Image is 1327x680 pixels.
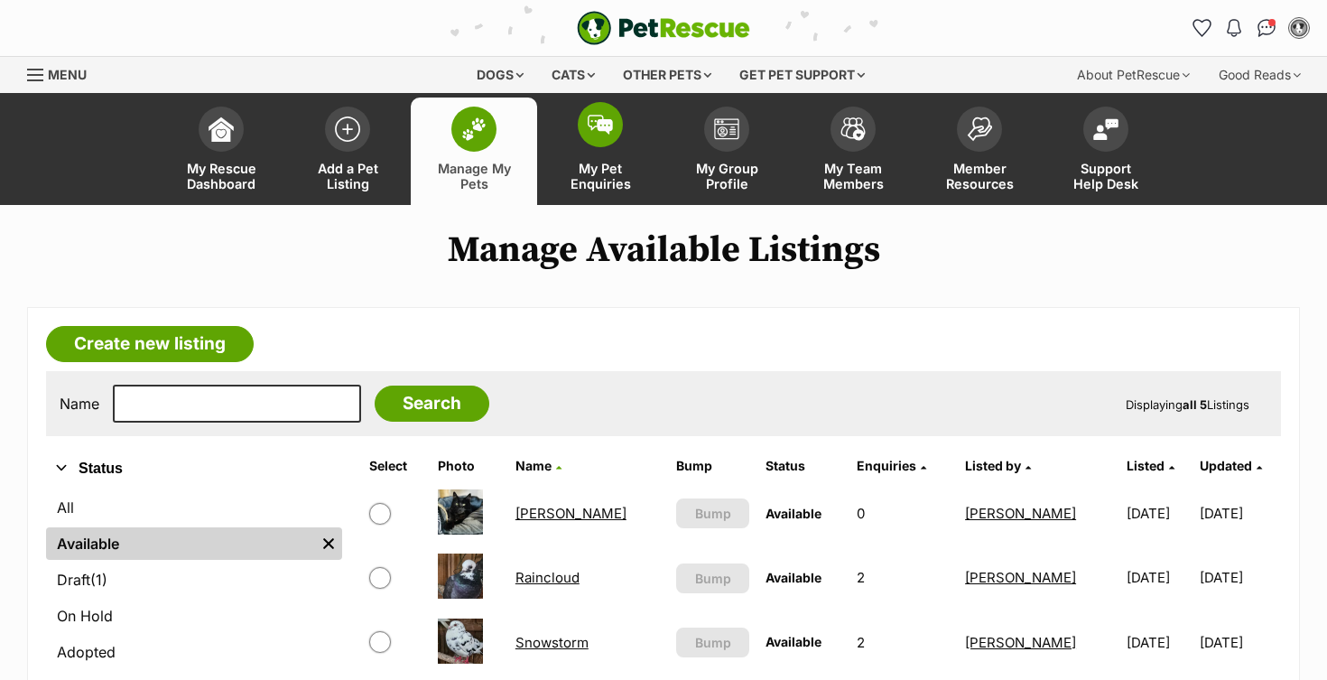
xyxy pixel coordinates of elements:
a: Updated [1200,458,1262,473]
img: group-profile-icon-3fa3cf56718a62981997c0bc7e787c4b2cf8bcc04b72c1350f741eb67cf2f40e.svg [714,118,739,140]
a: Enquiries [857,458,926,473]
a: Remove filter [315,527,342,560]
a: My Rescue Dashboard [158,98,284,205]
a: [PERSON_NAME] [965,569,1076,586]
span: (1) [90,569,107,591]
span: Menu [48,67,87,82]
div: Get pet support [727,57,877,93]
img: member-resources-icon-8e73f808a243e03378d46382f2149f9095a855e16c252ad45f914b54edf8863c.svg [967,116,992,141]
span: Bump [695,633,731,652]
a: My Team Members [790,98,916,205]
span: Available [766,634,821,649]
img: manage-my-pets-icon-02211641906a0b7f246fdf0571729dbe1e7629f14944591b6c1af311fb30b64b.svg [461,117,487,141]
a: Member Resources [916,98,1043,205]
span: Listed [1127,458,1165,473]
a: All [46,491,342,524]
img: add-pet-listing-icon-0afa8454b4691262ce3f59096e99ab1cd57d4a30225e0717b998d2c9b9846f56.svg [335,116,360,142]
button: Notifications [1220,14,1248,42]
span: Updated [1200,458,1252,473]
th: Photo [431,452,506,480]
th: Status [758,452,848,480]
td: [DATE] [1200,611,1279,674]
td: [DATE] [1200,482,1279,545]
div: Dogs [464,57,536,93]
img: pet-enquiries-icon-7e3ad2cf08bfb03b45e93fb7055b45f3efa6380592205ae92323e6603595dc1f.svg [588,115,613,135]
th: Select [362,452,429,480]
span: Displaying Listings [1126,397,1249,412]
span: Support Help Desk [1065,161,1146,191]
div: Good Reads [1206,57,1313,93]
a: Raincloud [515,569,580,586]
span: translation missing: en.admin.listings.index.attributes.enquiries [857,458,916,473]
button: Bump [676,628,749,657]
a: On Hold [46,600,342,632]
div: Other pets [610,57,724,93]
a: Snowstorm [515,634,589,651]
span: My Team Members [812,161,894,191]
a: Conversations [1252,14,1281,42]
strong: all 5 [1183,397,1207,412]
a: My Pet Enquiries [537,98,663,205]
a: [PERSON_NAME] [965,505,1076,522]
td: 2 [849,611,956,674]
span: My Rescue Dashboard [181,161,262,191]
ul: Account quick links [1187,14,1313,42]
span: Bump [695,504,731,523]
button: Bump [676,564,749,593]
span: My Group Profile [686,161,767,191]
div: Cats [539,57,608,93]
a: My Group Profile [663,98,790,205]
a: Support Help Desk [1043,98,1169,205]
span: Name [515,458,552,473]
td: [DATE] [1119,611,1199,674]
button: My account [1285,14,1313,42]
a: [PERSON_NAME] [515,505,626,522]
img: chat-41dd97257d64d25036548639549fe6c8038ab92f7586957e7f3b1b290dea8141.svg [1257,19,1276,37]
span: Available [766,506,821,521]
span: Bump [695,569,731,588]
img: team-members-icon-5396bd8760b3fe7c0b43da4ab00e1e3bb1a5d9ba89233759b79545d2d3fc5d0d.svg [840,117,866,141]
a: Listed [1127,458,1174,473]
td: 2 [849,546,956,609]
a: Manage My Pets [411,98,537,205]
a: PetRescue [577,11,750,45]
div: About PetRescue [1064,57,1202,93]
input: Search [375,386,489,422]
img: dashboard-icon-eb2f2d2d3e046f16d808141f083e7271f6b2e854fb5c12c21221c1fb7104beca.svg [209,116,234,142]
label: Name [60,396,99,412]
a: Available [46,527,315,560]
span: Listed by [965,458,1021,473]
th: Bump [669,452,756,480]
a: Adopted [46,636,342,668]
td: 0 [849,482,956,545]
td: [DATE] [1200,546,1279,609]
a: Name [515,458,561,473]
img: Sonja Olsen profile pic [1290,19,1308,37]
span: My Pet Enquiries [560,161,641,191]
a: Menu [27,57,99,89]
span: Available [766,570,821,585]
a: Listed by [965,458,1031,473]
a: Favourites [1187,14,1216,42]
button: Status [46,457,342,480]
button: Bump [676,498,749,528]
img: help-desk-icon-fdf02630f3aa405de69fd3d07c3f3aa587a6932b1a1747fa1d2bba05be0121f9.svg [1093,118,1118,140]
span: Add a Pet Listing [307,161,388,191]
span: Member Resources [939,161,1020,191]
img: logo-e224e6f780fb5917bec1dbf3a21bbac754714ae5b6737aabdf751b685950b380.svg [577,11,750,45]
a: Create new listing [46,326,254,362]
span: Manage My Pets [433,161,515,191]
a: Draft [46,564,342,596]
a: Add a Pet Listing [284,98,411,205]
td: [DATE] [1119,482,1199,545]
img: notifications-46538b983faf8c2785f20acdc204bb7945ddae34d4c08c2a6579f10ce5e182be.svg [1227,19,1241,37]
td: [DATE] [1119,546,1199,609]
a: [PERSON_NAME] [965,634,1076,651]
